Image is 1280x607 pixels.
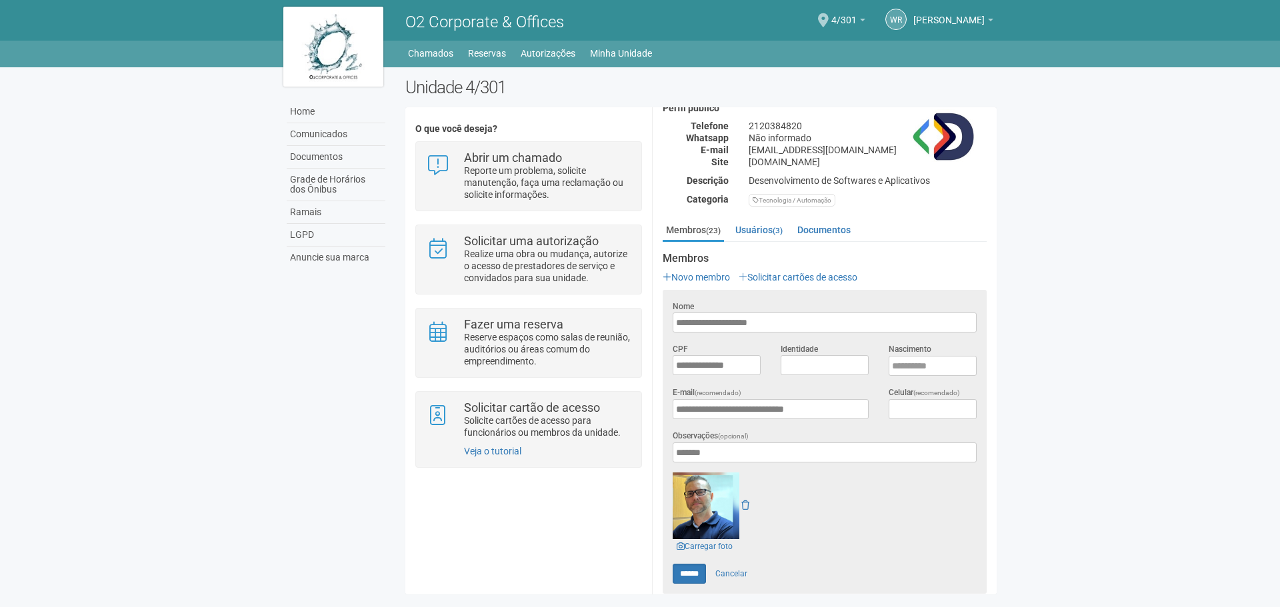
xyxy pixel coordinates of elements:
a: Remover [741,500,749,510]
a: [PERSON_NAME] [913,17,993,27]
strong: Descrição [687,175,729,186]
a: Usuários(3) [732,220,786,240]
strong: Abrir um chamado [464,151,562,165]
img: logo.jpg [283,7,383,87]
a: Fazer uma reserva Reserve espaços como salas de reunião, auditórios ou áreas comum do empreendime... [426,318,631,367]
div: 2120384820 [739,120,997,132]
h4: O que você deseja? [415,124,641,134]
a: Chamados [408,44,453,63]
a: Documentos [794,220,854,240]
label: E-mail [673,386,741,399]
div: [EMAIL_ADDRESS][DOMAIN_NAME] [739,144,997,156]
span: O2 Corporate & Offices [405,13,564,31]
p: Solicite cartões de acesso para funcionários ou membros da unidade. [464,414,631,438]
a: Novo membro [663,272,730,283]
p: Realize uma obra ou mudança, autorize o acesso de prestadores de serviço e convidados para sua un... [464,248,631,284]
label: Nascimento [889,343,931,355]
span: WILLIAM ROSA [913,2,985,25]
label: Identidade [781,343,818,355]
a: Autorizações [521,44,575,63]
img: GetFile [673,472,739,539]
p: Reserve espaços como salas de reunião, auditórios ou áreas comum do empreendimento. [464,331,631,367]
a: Ramais [287,201,385,224]
a: Minha Unidade [590,44,652,63]
strong: Fazer uma reserva [464,317,563,331]
a: Cancelar [708,564,755,584]
a: Abrir um chamado Reporte um problema, solicite manutenção, faça uma reclamação ou solicite inform... [426,152,631,201]
a: WR [885,9,907,30]
span: (recomendado) [913,389,960,396]
small: (23) [706,226,721,235]
strong: E-mail [701,145,729,155]
a: Membros(23) [663,220,724,242]
div: Desenvolvimento de Softwares e Aplicativos [739,175,997,187]
a: Home [287,101,385,123]
a: Carregar foto [673,539,737,554]
h2: Unidade 4/301 [405,77,997,97]
a: 4/301 [831,17,865,27]
a: Comunicados [287,123,385,146]
div: [DOMAIN_NAME] [739,156,997,168]
label: CPF [673,343,688,355]
strong: Whatsapp [686,133,729,143]
a: LGPD [287,224,385,247]
a: Veja o tutorial [464,446,521,456]
a: Solicitar cartões de acesso [739,272,857,283]
span: (opcional) [718,432,749,440]
a: Solicitar cartão de acesso Solicite cartões de acesso para funcionários ou membros da unidade. [426,402,631,438]
a: Anuncie sua marca [287,247,385,269]
div: Não informado [739,132,997,144]
a: Grade de Horários dos Ônibus [287,169,385,201]
small: (3) [773,226,783,235]
span: (recomendado) [695,389,741,396]
h4: Perfil público [663,103,987,113]
label: Nome [673,301,694,312]
p: Reporte um problema, solicite manutenção, faça uma reclamação ou solicite informações. [464,165,631,201]
a: Reservas [468,44,506,63]
strong: Telefone [691,121,729,131]
strong: Solicitar uma autorização [464,234,599,248]
strong: Site [711,157,729,167]
div: Tecnologia / Automação [749,194,835,207]
span: 4/301 [831,2,857,25]
a: Documentos [287,146,385,169]
a: Solicitar uma autorização Realize uma obra ou mudança, autorize o acesso de prestadores de serviç... [426,235,631,284]
strong: Solicitar cartão de acesso [464,400,600,414]
strong: Categoria [687,194,729,205]
strong: Membros [663,253,987,265]
label: Celular [889,386,960,399]
label: Observações [673,430,749,442]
